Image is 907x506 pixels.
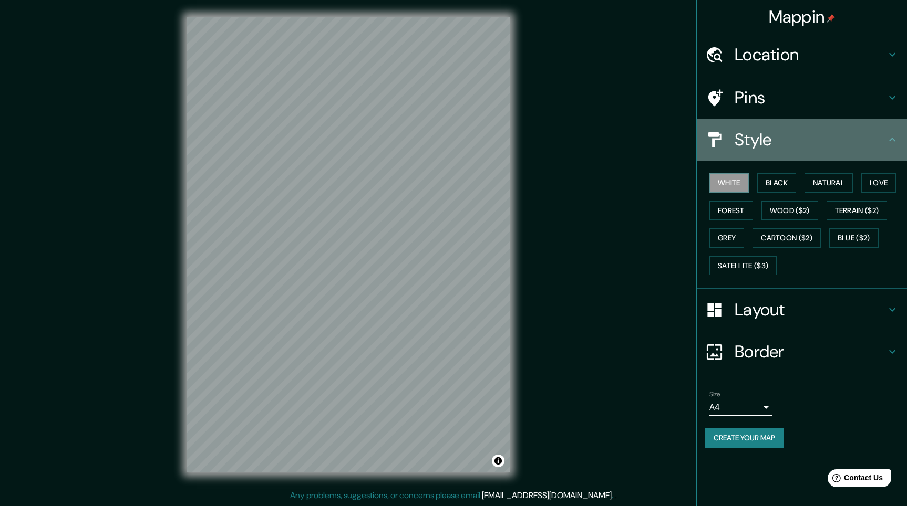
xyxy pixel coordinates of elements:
h4: Pins [735,87,886,108]
img: pin-icon.png [827,14,835,23]
button: Love [861,173,896,193]
button: Cartoon ($2) [753,228,821,248]
div: Location [697,34,907,76]
button: Blue ($2) [829,228,879,248]
button: Create your map [705,428,784,448]
div: . [613,489,615,502]
h4: Style [735,129,886,150]
h4: Location [735,44,886,65]
button: Terrain ($2) [827,201,888,220]
button: Wood ($2) [761,201,818,220]
div: . [615,489,617,502]
canvas: Map [187,17,510,472]
button: Satellite ($3) [709,256,777,276]
button: Black [757,173,797,193]
a: [EMAIL_ADDRESS][DOMAIN_NAME] [482,490,612,501]
button: Toggle attribution [492,455,504,467]
iframe: Help widget launcher [813,465,895,494]
h4: Mappin [769,6,836,27]
div: Layout [697,289,907,331]
button: Forest [709,201,753,220]
div: Border [697,331,907,373]
h4: Layout [735,299,886,320]
h4: Border [735,341,886,362]
button: White [709,173,749,193]
div: A4 [709,399,772,416]
button: Grey [709,228,744,248]
div: Style [697,119,907,161]
div: Pins [697,77,907,119]
label: Size [709,390,720,399]
button: Natural [805,173,853,193]
p: Any problems, suggestions, or concerns please email . [290,489,613,502]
